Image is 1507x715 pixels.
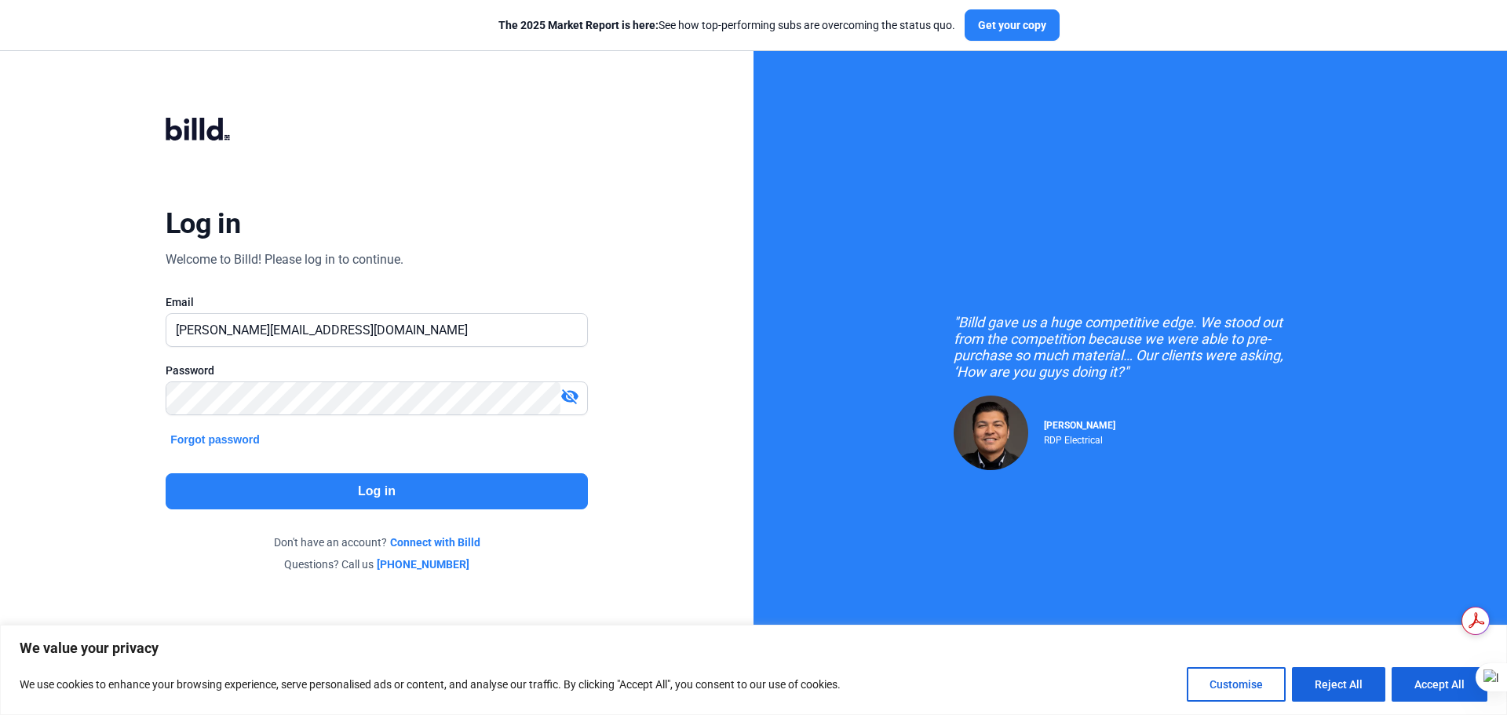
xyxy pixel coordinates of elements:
img: Raul Pacheco [954,396,1028,470]
div: Questions? Call us [166,556,588,572]
span: The 2025 Market Report is here: [498,19,659,31]
button: Get your copy [965,9,1060,41]
div: RDP Electrical [1044,431,1115,446]
p: We value your privacy [20,639,1487,658]
a: [PHONE_NUMBER] [377,556,469,572]
div: Log in [166,206,240,241]
button: Forgot password [166,431,265,448]
span: [PERSON_NAME] [1044,420,1115,431]
button: Reject All [1292,667,1385,702]
mat-icon: visibility_off [560,387,579,406]
div: See how top-performing subs are overcoming the status quo. [498,17,955,33]
div: Email [166,294,588,310]
button: Accept All [1392,667,1487,702]
p: We use cookies to enhance your browsing experience, serve personalised ads or content, and analys... [20,675,841,694]
a: Connect with Billd [390,534,480,550]
div: "Billd gave us a huge competitive edge. We stood out from the competition because we were able to... [954,314,1307,380]
button: Log in [166,473,588,509]
div: Don't have an account? [166,534,588,550]
button: Customise [1187,667,1286,702]
div: Password [166,363,588,378]
div: Welcome to Billd! Please log in to continue. [166,250,403,269]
